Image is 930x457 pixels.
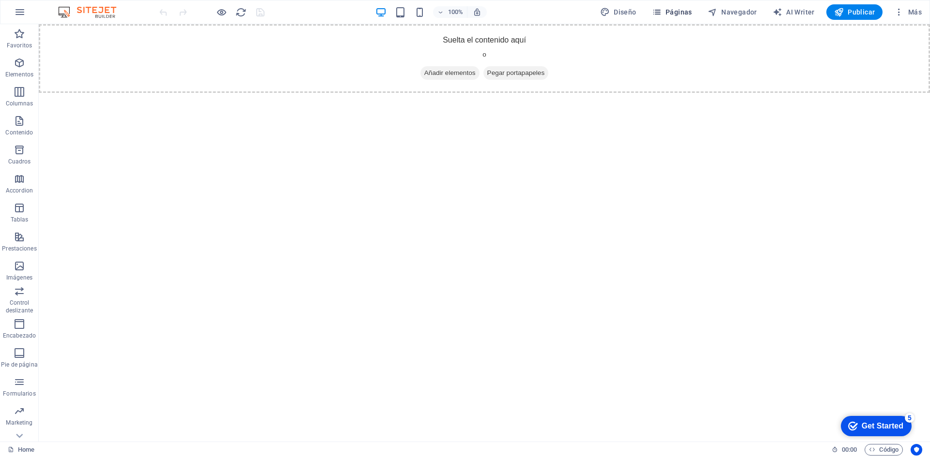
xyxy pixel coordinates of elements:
span: : [849,446,850,453]
p: Columnas [6,100,33,107]
h6: Tiempo de la sesión [832,444,857,456]
h6: 100% [448,6,463,18]
button: Usercentrics [911,444,922,456]
p: Contenido [5,129,33,136]
p: Encabezado [3,332,36,339]
span: Páginas [652,7,692,17]
img: Editor Logo [56,6,128,18]
button: Más [890,4,926,20]
a: Haz clic para cancelar la selección y doble clic para abrir páginas [8,444,34,456]
span: Más [894,7,922,17]
p: Prestaciones [2,245,36,252]
span: Navegador [708,7,757,17]
i: Al redimensionar, ajustar el nivel de zoom automáticamente para ajustarse al dispositivo elegido. [473,8,481,16]
button: AI Writer [769,4,819,20]
div: Diseño (Ctrl+Alt+Y) [596,4,640,20]
div: 5 [72,2,81,12]
button: Diseño [596,4,640,20]
p: Favoritos [7,42,32,49]
p: Pie de página [1,361,37,369]
span: AI Writer [773,7,815,17]
button: Haz clic para salir del modo de previsualización y seguir editando [216,6,227,18]
p: Tablas [11,216,29,223]
p: Cuadros [8,158,31,165]
button: Código [865,444,903,456]
button: Navegador [704,4,761,20]
span: Diseño [600,7,636,17]
div: Get Started [29,11,70,19]
button: Publicar [826,4,883,20]
p: Imágenes [6,274,32,281]
span: Añadir elementos [382,42,441,56]
p: Formularios [3,390,35,398]
button: Páginas [648,4,696,20]
p: Elementos [5,71,33,78]
span: Publicar [834,7,875,17]
span: 00 00 [842,444,857,456]
i: Volver a cargar página [235,7,247,18]
p: Marketing [6,419,32,427]
button: 100% [433,6,467,18]
span: Pegar portapapeles [445,42,510,56]
button: reload [235,6,247,18]
div: Get Started 5 items remaining, 0% complete [8,5,78,25]
p: Accordion [6,187,33,194]
span: Código [869,444,899,456]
